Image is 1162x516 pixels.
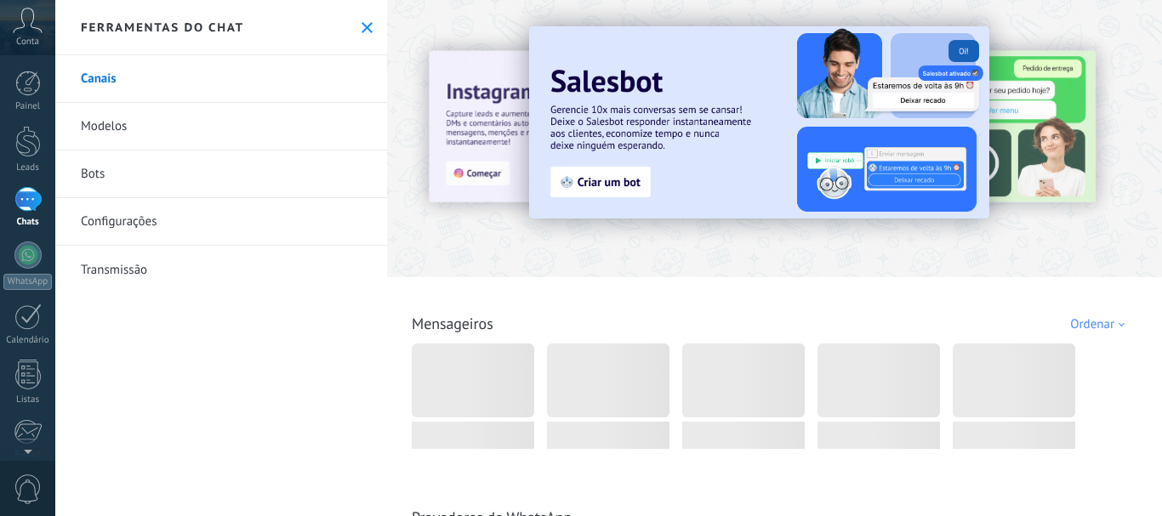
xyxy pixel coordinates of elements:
[3,394,53,405] div: Listas
[3,335,53,346] div: Calendário
[529,26,989,218] img: Slide 2
[55,55,387,103] a: Canais
[81,20,244,35] h2: Ferramentas do chat
[55,246,387,293] a: Transmissão
[3,162,53,173] div: Leads
[55,198,387,246] a: Configurações
[55,103,387,150] a: Modelos
[55,150,387,198] a: Bots
[1070,316,1131,332] div: Ordenar
[16,37,39,48] span: Conta
[3,101,53,112] div: Painel
[3,217,53,228] div: Chats
[3,274,52,290] div: WhatsApp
